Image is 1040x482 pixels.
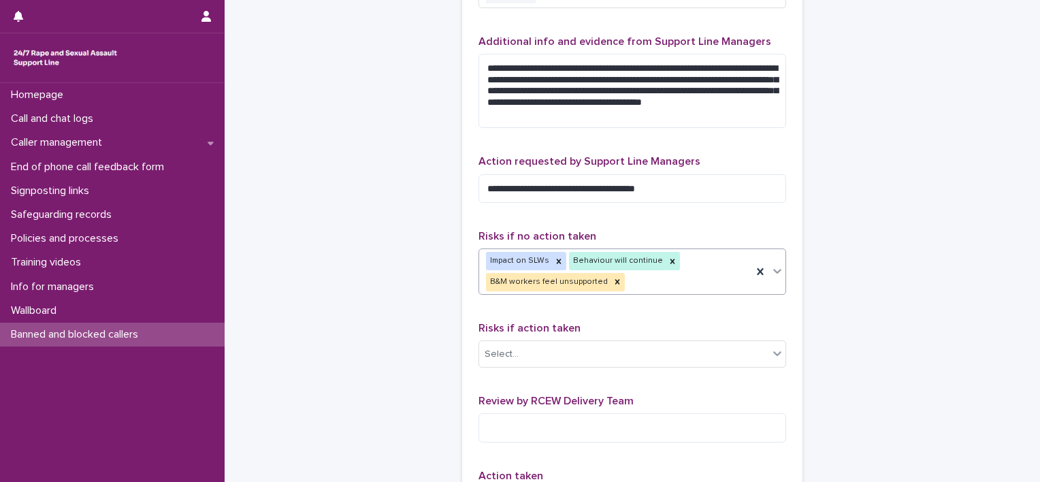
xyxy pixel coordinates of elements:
p: Info for managers [5,280,105,293]
div: Impact on SLWs [486,252,551,270]
p: Banned and blocked callers [5,328,149,341]
p: Wallboard [5,304,67,317]
p: Caller management [5,136,113,149]
p: Training videos [5,256,92,269]
p: End of phone call feedback form [5,161,175,174]
span: Action taken [478,470,543,481]
p: Homepage [5,89,74,101]
div: Behaviour will continue [569,252,665,270]
span: Risks if no action taken [478,231,596,242]
span: Action requested by Support Line Managers [478,156,700,167]
span: Review by RCEW Delivery Team [478,396,634,406]
div: B&M workers feel unsupported [486,273,610,291]
p: Policies and processes [5,232,129,245]
p: Safeguarding records [5,208,123,221]
p: Signposting links [5,184,100,197]
span: Risks if action taken [478,323,581,334]
p: Call and chat logs [5,112,104,125]
img: rhQMoQhaT3yELyF149Cw [11,44,120,71]
span: Additional info and evidence from Support Line Managers [478,36,771,47]
div: Select... [485,347,519,361]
